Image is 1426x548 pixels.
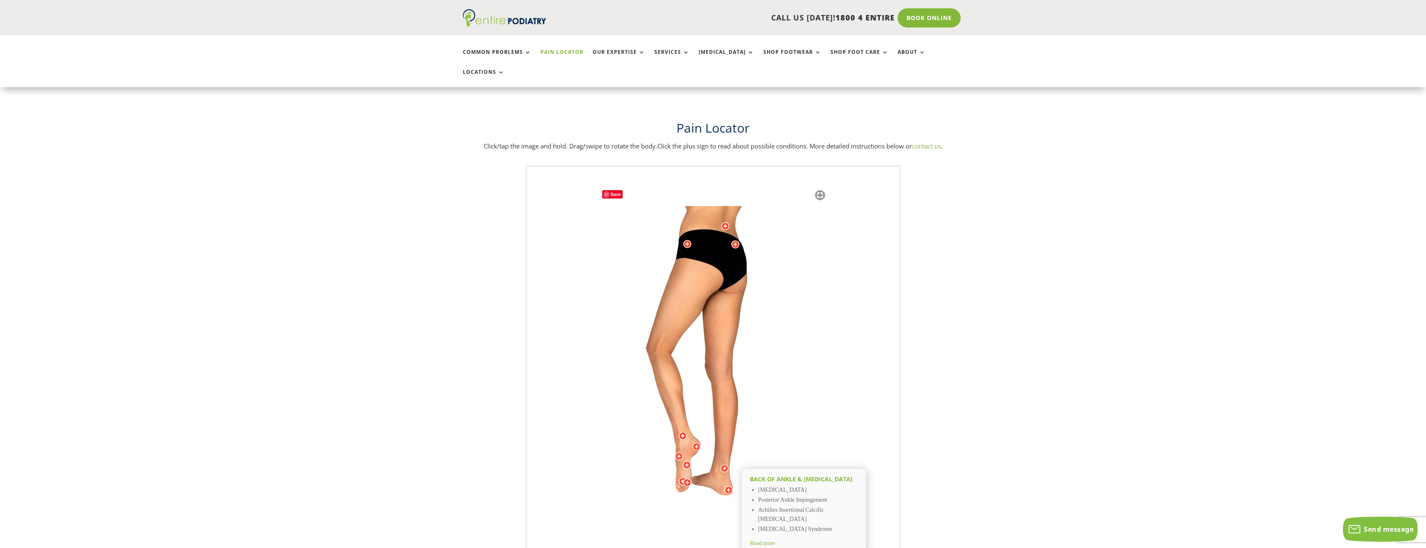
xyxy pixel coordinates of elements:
[912,142,941,150] a: contact us
[758,505,858,525] li: Achilles Insertional Calcific [MEDICAL_DATA]
[758,525,858,535] li: [MEDICAL_DATA] Syndrome
[898,8,961,28] a: Book Online
[657,142,943,150] span: Click the plus sign to read about possible conditions. More detailed instructions below or .
[654,49,689,67] a: Services
[830,49,888,67] a: Shop Foot Care
[750,540,775,546] span: Read more
[758,495,858,505] li: Posterior Ankle Impingement
[463,69,505,87] a: Locations
[598,206,828,540] img: 130.jpg
[463,20,546,28] a: Entire Podiatry
[463,119,964,141] h1: Pain Locator
[699,49,754,67] a: [MEDICAL_DATA]
[898,49,926,67] a: About
[593,49,645,67] a: Our Expertise
[1343,517,1418,542] button: Send message
[484,142,657,150] span: Click/tap the image and hold. Drag/swipe to rotate the body.
[602,190,623,199] span: Save
[463,9,546,27] img: logo (1)
[540,49,583,67] a: Pain Locator
[578,13,895,23] p: CALL US [DATE]!
[758,485,858,495] li: [MEDICAL_DATA]
[463,49,531,67] a: Common Problems
[835,13,895,23] span: 1800 4 ENTIRE
[750,475,858,483] h2: Back of ankle & [MEDICAL_DATA]
[763,49,821,67] a: Shop Footwear
[1364,525,1413,534] span: Send message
